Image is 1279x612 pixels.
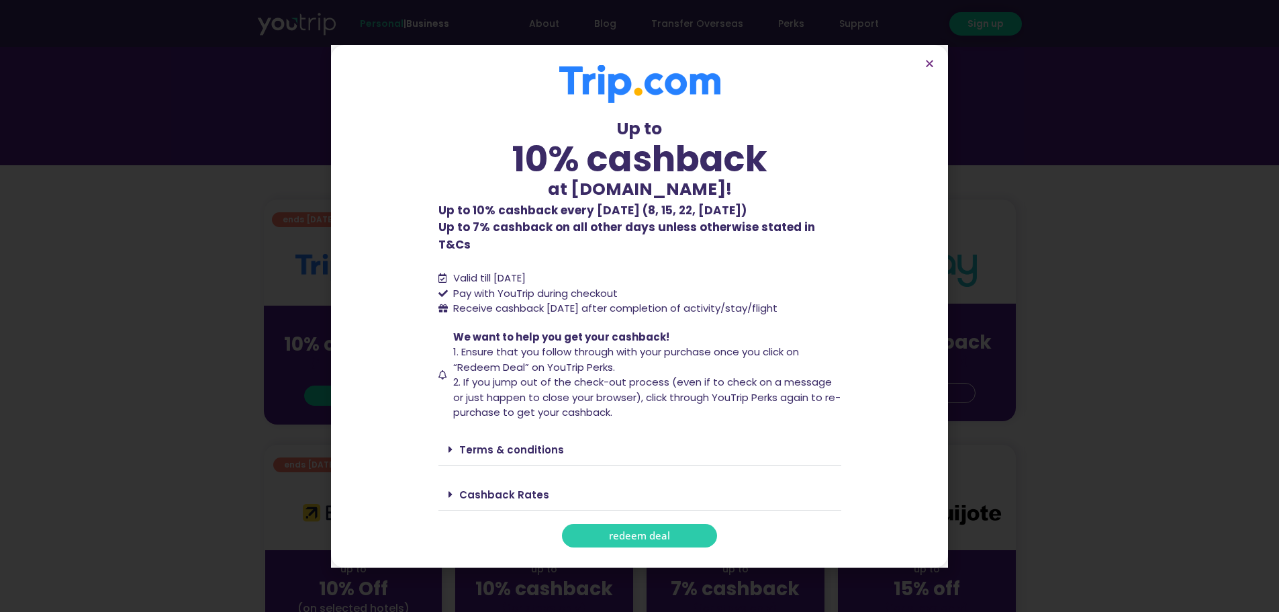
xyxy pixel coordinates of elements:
[459,488,549,502] a: Cashback Rates
[453,330,669,344] span: We want to help you get your cashback!
[438,141,841,177] div: 10% cashback
[609,531,670,541] span: redeem deal
[450,286,618,302] span: Pay with YouTrip during checkout
[562,524,717,548] a: redeem deal
[453,375,841,419] span: 2. If you jump out of the check-out process (even if to check on a message or just happen to clos...
[438,479,841,511] div: Cashback Rates
[453,301,777,315] span: Receive cashback [DATE] after completion of activity/stay/flight
[438,434,841,466] div: Terms & conditions
[438,116,841,202] div: Up to at [DOMAIN_NAME]!
[453,345,799,374] span: 1. Ensure that you follow through with your purchase once you click on “Redeem Deal” on YouTrip P...
[459,443,564,457] a: Terms & conditions
[453,271,526,285] span: Valid till [DATE]
[438,202,747,218] b: Up to 10% cashback every [DATE] (8, 15, 22, [DATE])
[925,58,935,69] a: Close
[438,202,841,254] p: Up to 7% cashback on all other days unless otherwise stated in T&Cs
